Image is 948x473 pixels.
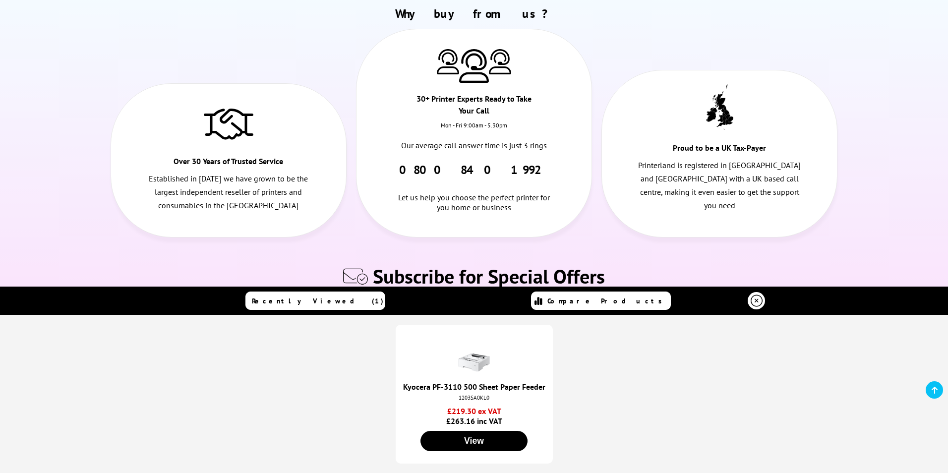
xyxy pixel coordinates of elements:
[406,394,543,401] div: 1203SA0KL0
[403,406,545,416] span: £219.30 ex VAT
[170,155,288,172] div: Over 30 Years of Trusted Service
[489,49,511,74] img: Printer Experts
[457,345,491,380] img: Kyocera-1203SA0KL0-Small.gif
[706,84,733,130] img: UK tax payer
[403,406,545,426] span: £263.16 inc VAT
[146,172,310,213] p: Established in [DATE] we have grown to be the largest independent reseller of printers and consum...
[661,142,778,159] div: Proud to be a UK Tax-Payer
[637,159,801,213] p: Printerland is registered in [GEOGRAPHIC_DATA] and [GEOGRAPHIC_DATA] with a UK based call centre,...
[403,382,545,392] a: Kyocera PF-3110 500 Sheet Paper Feeder
[106,6,842,21] h2: Why buy from us?
[252,296,384,305] span: Recently Viewed (1)
[399,162,549,177] a: 0800 840 1992
[245,292,385,310] a: Recently Viewed (1)
[420,431,527,451] button: View
[459,49,489,83] img: Printer Experts
[204,104,253,143] img: Trusted Service
[356,121,591,139] div: Mon - Fri 9:00am - 5.30pm
[373,263,605,289] span: Subscribe for Special Offers
[531,292,671,310] a: Compare Products
[392,139,556,152] p: Our average call answer time is just 3 rings
[392,177,556,212] div: Let us help you choose the perfect printer for you home or business
[547,296,667,305] span: Compare Products
[415,93,533,121] div: 30+ Printer Experts Ready to Take Your Call
[437,49,459,74] img: Printer Experts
